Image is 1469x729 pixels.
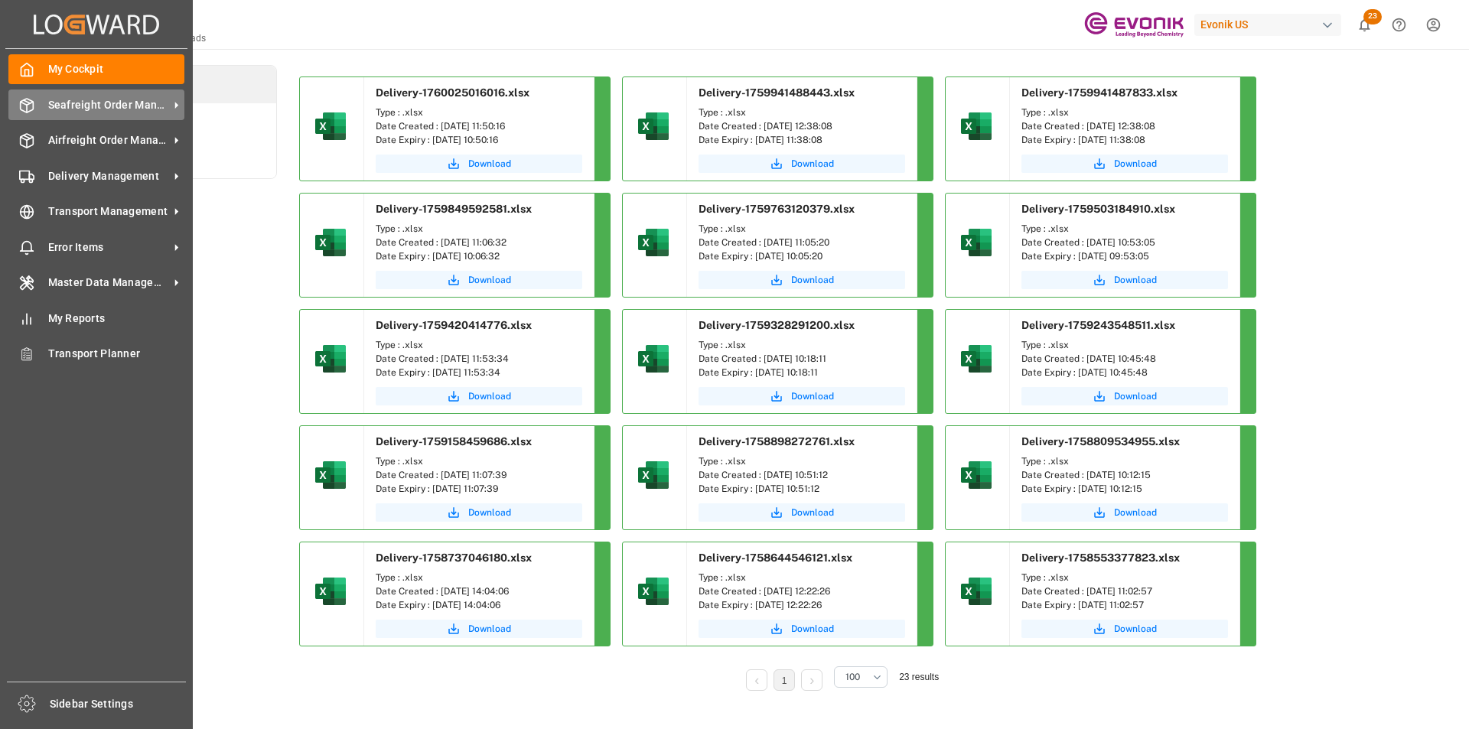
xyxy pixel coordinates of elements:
a: Download [376,155,582,173]
button: Download [376,271,582,289]
span: Download [791,622,834,636]
span: Delivery Management [48,168,169,184]
button: show 23 new notifications [1347,8,1382,42]
div: Date Created : [DATE] 10:18:11 [699,352,905,366]
span: Delivery-1759941488443.xlsx [699,86,855,99]
span: Delivery-1760025016016.xlsx [376,86,529,99]
span: 23 [1363,9,1382,24]
div: Type : .xlsx [699,106,905,119]
span: Seafreight Order Management [48,97,169,113]
div: Date Expiry : [DATE] 14:04:06 [376,598,582,612]
button: Download [1021,503,1228,522]
span: Delivery-1758644546121.xlsx [699,552,852,564]
div: Type : .xlsx [699,338,905,352]
button: Download [1021,387,1228,405]
span: Download [791,506,834,519]
span: Download [1114,389,1157,403]
a: Download [1021,155,1228,173]
div: Type : .xlsx [699,454,905,468]
div: Date Expiry : [DATE] 12:22:26 [699,598,905,612]
div: Date Created : [DATE] 11:53:34 [376,352,582,366]
button: Download [376,503,582,522]
img: microsoft-excel-2019--v1.png [958,573,995,610]
div: Type : .xlsx [699,222,905,236]
div: Date Created : [DATE] 11:06:32 [376,236,582,249]
span: Download [468,506,511,519]
a: My Cockpit [8,54,184,84]
div: Date Expiry : [DATE] 09:53:05 [1021,249,1228,263]
span: Download [791,389,834,403]
span: Download [791,273,834,287]
span: 100 [845,670,860,684]
span: Delivery-1758553377823.xlsx [1021,552,1180,564]
div: Date Expiry : [DATE] 11:53:34 [376,366,582,379]
span: Download [468,157,511,171]
div: Date Created : [DATE] 11:50:16 [376,119,582,133]
button: Download [699,503,905,522]
span: Delivery-1759158459686.xlsx [376,435,532,447]
div: Date Expiry : [DATE] 11:07:39 [376,482,582,496]
div: Date Created : [DATE] 11:07:39 [376,468,582,482]
div: Date Expiry : [DATE] 10:51:12 [699,482,905,496]
button: Download [699,155,905,173]
a: Transport Planner [8,339,184,369]
span: Delivery-1759243548511.xlsx [1021,319,1175,331]
img: microsoft-excel-2019--v1.png [635,108,672,145]
span: Error Items [48,239,169,255]
li: Previous Page [746,669,767,691]
button: Download [699,387,905,405]
button: Download [1021,620,1228,638]
a: My Reports [8,303,184,333]
img: microsoft-excel-2019--v1.png [958,224,995,261]
span: Transport Planner [48,346,185,362]
li: 1 [774,669,795,691]
span: Delivery-1759503184910.xlsx [1021,203,1175,215]
button: Download [699,271,905,289]
span: Delivery-1758737046180.xlsx [376,552,532,564]
div: Type : .xlsx [376,454,582,468]
span: Delivery-1759420414776.xlsx [376,319,532,331]
button: Download [699,620,905,638]
span: Delivery-1759849592581.xlsx [376,203,532,215]
div: Date Created : [DATE] 10:53:05 [1021,236,1228,249]
div: Date Created : [DATE] 14:04:06 [376,584,582,598]
span: Delivery-1759941487833.xlsx [1021,86,1177,99]
div: Date Created : [DATE] 12:22:26 [699,584,905,598]
div: Date Created : [DATE] 12:38:08 [699,119,905,133]
div: Type : .xlsx [699,571,905,584]
span: Download [1114,622,1157,636]
div: Date Expiry : [DATE] 11:02:57 [1021,598,1228,612]
img: microsoft-excel-2019--v1.png [958,457,995,493]
span: Sidebar Settings [50,696,187,712]
div: Date Expiry : [DATE] 10:05:20 [699,249,905,263]
button: Evonik US [1194,10,1347,39]
span: Delivery-1759328291200.xlsx [699,319,855,331]
img: microsoft-excel-2019--v1.png [312,224,349,261]
a: 1 [782,675,787,686]
span: Airfreight Order Management [48,132,169,148]
span: Download [468,622,511,636]
div: Date Created : [DATE] 11:02:57 [1021,584,1228,598]
div: Type : .xlsx [1021,222,1228,236]
span: Transport Management [48,203,169,220]
span: 23 results [899,672,939,682]
div: Type : .xlsx [376,222,582,236]
div: Date Created : [DATE] 11:05:20 [699,236,905,249]
span: My Reports [48,311,185,327]
span: Delivery-1758809534955.xlsx [1021,435,1180,447]
img: microsoft-excel-2019--v1.png [312,573,349,610]
img: Evonik-brand-mark-Deep-Purple-RGB.jpeg_1700498283.jpeg [1084,11,1184,38]
span: Delivery-1759763120379.xlsx [699,203,855,215]
span: Download [791,157,834,171]
button: Download [376,620,582,638]
button: Help Center [1382,8,1416,42]
div: Date Expiry : [DATE] 10:45:48 [1021,366,1228,379]
div: Type : .xlsx [376,106,582,119]
div: Date Created : [DATE] 12:38:08 [1021,119,1228,133]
